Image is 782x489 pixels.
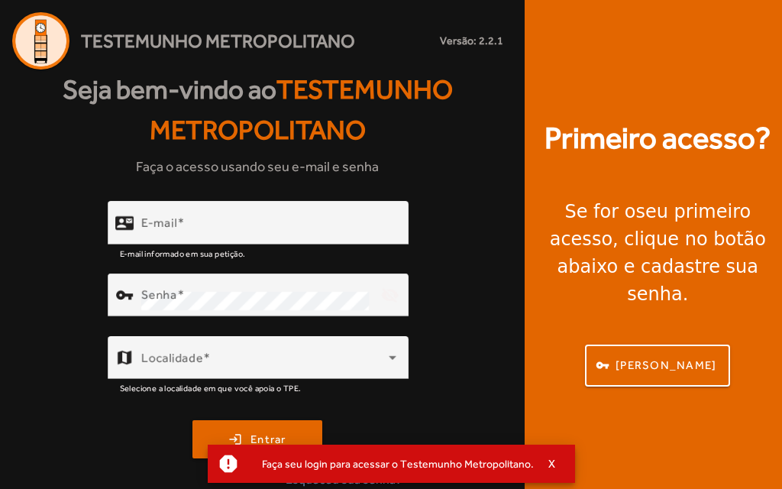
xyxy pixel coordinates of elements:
[141,351,203,365] mat-label: Localidade
[141,288,177,303] mat-label: Senha
[548,457,556,471] span: X
[115,286,134,304] mat-icon: vpn_key
[250,453,534,474] div: Faça seu login para acessar o Testemunho Metropolitano.
[12,12,69,70] img: Logo Agenda
[616,357,716,374] span: [PERSON_NAME]
[136,156,379,176] span: Faça o acesso usando seu e-mail e senha
[81,28,355,55] span: Testemunho Metropolitano
[115,348,134,367] mat-icon: map
[543,198,773,308] div: Se for o , clique no botão abaixo e cadastre sua senha.
[217,452,240,475] mat-icon: report
[150,74,453,145] span: Testemunho Metropolitano
[120,379,302,396] mat-hint: Selecione a localidade em que você apoia o TPE.
[115,214,134,232] mat-icon: contact_mail
[141,215,177,230] mat-label: E-mail
[120,244,246,261] mat-hint: E-mail informado em sua petição.
[192,420,322,458] button: Entrar
[534,457,572,471] button: X
[585,345,730,387] button: [PERSON_NAME]
[544,115,771,161] strong: Primeiro acesso?
[550,201,751,250] strong: seu primeiro acesso
[440,33,503,49] small: Versão: 2.2.1
[250,431,286,449] span: Entrar
[371,277,408,313] mat-icon: visibility_off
